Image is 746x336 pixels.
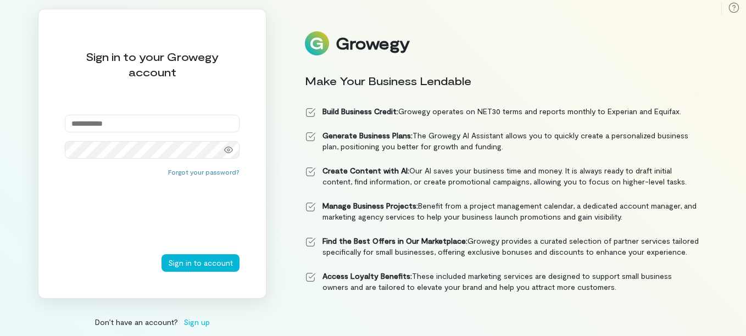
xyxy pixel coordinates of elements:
[305,73,699,88] div: Make Your Business Lendable
[322,107,398,116] strong: Build Business Credit:
[322,236,467,245] strong: Find the Best Offers in Our Marketplace:
[322,131,413,140] strong: Generate Business Plans:
[305,130,699,152] li: The Growegy AI Assistant allows you to quickly create a personalized business plan, positioning y...
[183,316,210,328] span: Sign up
[336,34,409,53] div: Growegy
[168,167,240,176] button: Forgot your password?
[38,316,266,328] div: Don’t have an account?
[322,271,412,281] strong: Access Loyalty Benefits:
[305,271,699,293] li: These included marketing services are designed to support small business owners and are tailored ...
[322,201,418,210] strong: Manage Business Projects:
[305,200,699,222] li: Benefit from a project management calendar, a dedicated account manager, and marketing agency ser...
[162,254,240,272] button: Sign in to account
[65,49,240,80] div: Sign in to your Growegy account
[305,165,699,187] li: Our AI saves your business time and money. It is always ready to draft initial content, find info...
[305,31,329,55] img: Logo
[305,106,699,117] li: Growegy operates on NET30 terms and reports monthly to Experian and Equifax.
[305,236,699,257] li: Growegy provides a curated selection of partner services tailored specifically for small business...
[322,166,409,175] strong: Create Content with AI:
